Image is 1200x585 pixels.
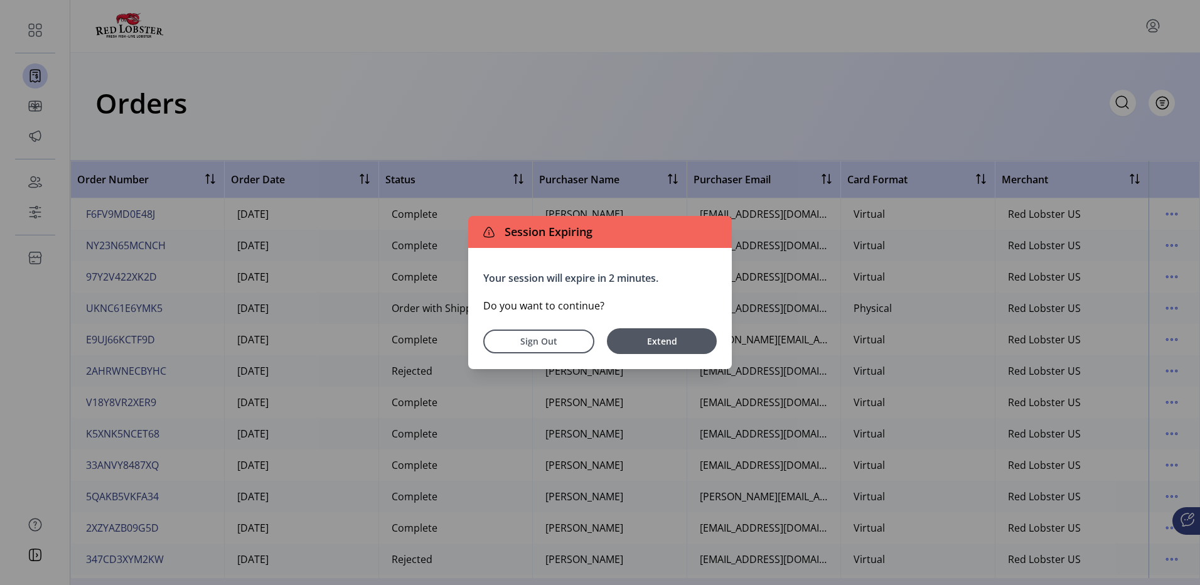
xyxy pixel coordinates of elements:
span: Session Expiring [500,223,592,240]
p: Your session will expire in 2 minutes. [483,271,717,286]
span: Extend [613,335,710,348]
button: Extend [607,328,717,354]
span: Sign Out [500,335,578,348]
p: Do you want to continue? [483,298,717,313]
button: Sign Out [483,330,594,353]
